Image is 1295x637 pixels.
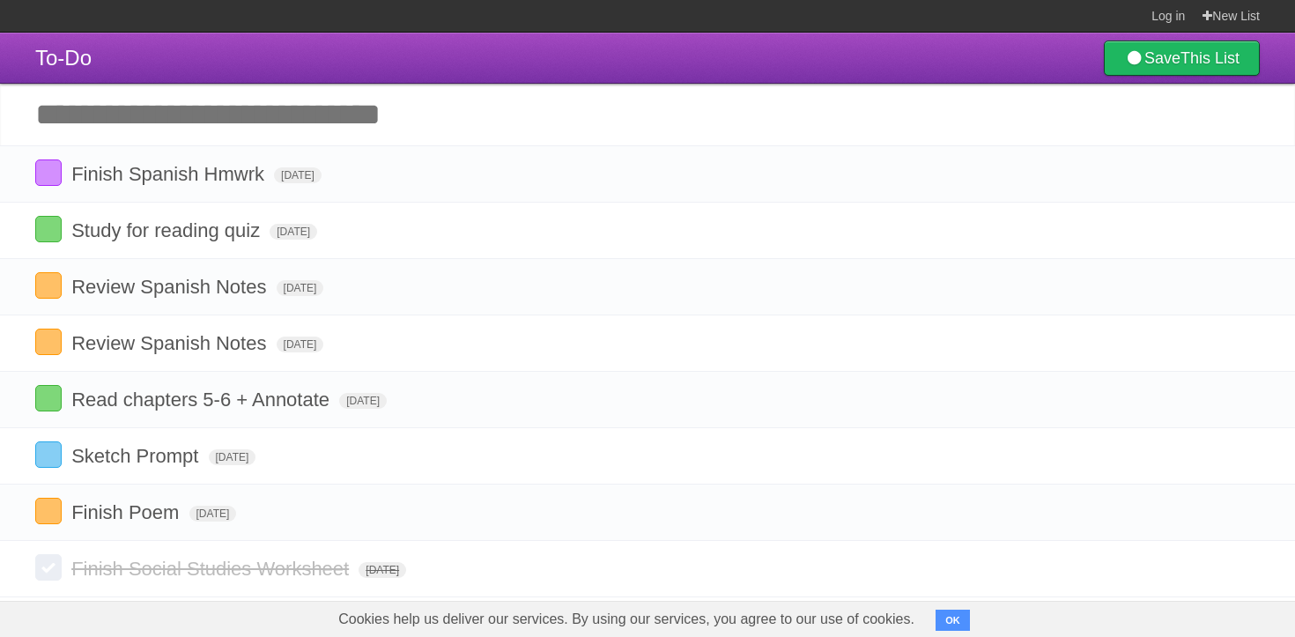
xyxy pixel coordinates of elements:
[71,163,269,185] span: Finish Spanish Hmwrk
[35,441,62,468] label: Done
[71,332,270,354] span: Review Spanish Notes
[274,167,322,183] span: [DATE]
[321,602,932,637] span: Cookies help us deliver our services. By using our services, you agree to our use of cookies.
[71,276,270,298] span: Review Spanish Notes
[71,501,183,523] span: Finish Poem
[209,449,256,465] span: [DATE]
[270,224,317,240] span: [DATE]
[35,554,62,581] label: Done
[35,216,62,242] label: Done
[35,159,62,186] label: Done
[35,46,92,70] span: To-Do
[189,506,237,522] span: [DATE]
[35,329,62,355] label: Done
[359,562,406,578] span: [DATE]
[71,389,334,411] span: Read chapters 5-6 + Annotate
[1104,41,1260,76] a: SaveThis List
[71,219,264,241] span: Study for reading quiz
[35,498,62,524] label: Done
[277,337,324,352] span: [DATE]
[339,393,387,409] span: [DATE]
[936,610,970,631] button: OK
[35,385,62,411] label: Done
[71,445,203,467] span: Sketch Prompt
[277,280,324,296] span: [DATE]
[35,272,62,299] label: Done
[1180,49,1239,67] b: This List
[71,558,353,580] span: Finish Social Studies Worksheet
